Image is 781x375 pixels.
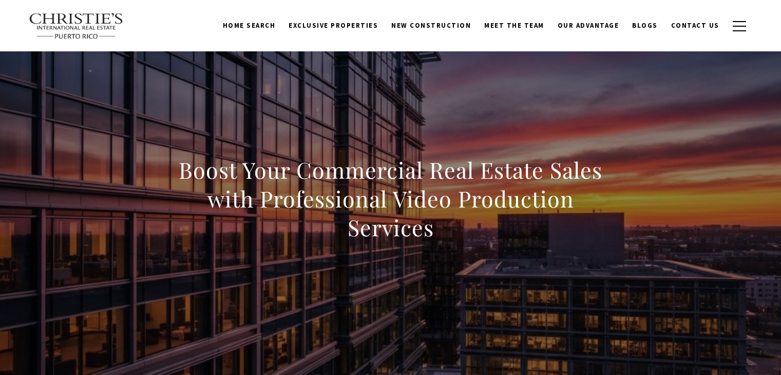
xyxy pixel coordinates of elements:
a: Exclusive Properties [282,16,385,35]
a: Our Advantage [551,16,626,35]
a: Meet the Team [478,16,551,35]
span: Blogs [632,21,658,30]
a: New Construction [385,16,478,35]
a: Blogs [625,16,664,35]
span: New Construction [391,21,471,30]
span: Contact Us [671,21,719,30]
a: Home Search [216,16,282,35]
span: Exclusive Properties [289,21,378,30]
img: Christie's International Real Estate text transparent background [29,13,124,40]
h1: Boost Your Commercial Real Estate Sales with Professional Video Production Services [164,156,617,242]
span: Our Advantage [558,21,619,30]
